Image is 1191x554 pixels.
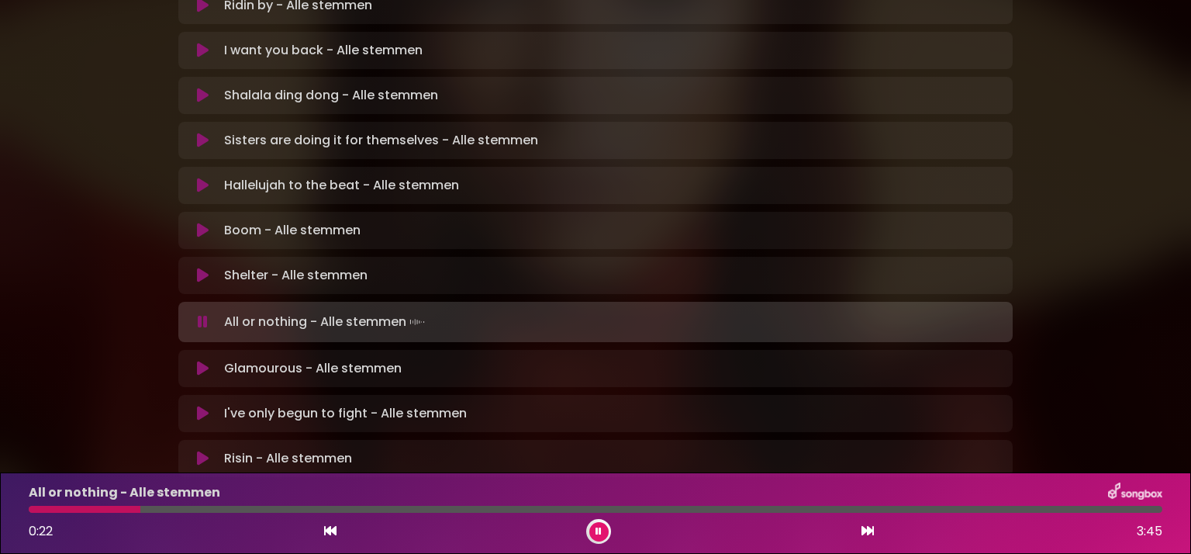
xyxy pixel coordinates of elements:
span: 3:45 [1137,522,1162,541]
p: Hallelujah to the beat - Alle stemmen [224,176,459,195]
p: Sisters are doing it for themselves - Alle stemmen [224,131,538,150]
p: Shelter - Alle stemmen [224,266,368,285]
p: I've only begun to fight - Alle stemmen [224,404,467,423]
p: All or nothing - Alle stemmen [224,311,428,333]
p: Risin - Alle stemmen [224,449,352,468]
p: Shalala ding dong - Alle stemmen [224,86,438,105]
p: All or nothing - Alle stemmen [29,483,220,502]
img: songbox-logo-white.png [1108,483,1162,503]
img: waveform4.gif [406,311,428,333]
p: Boom - Alle stemmen [224,221,361,240]
p: I want you back - Alle stemmen [224,41,423,60]
p: Glamourous - Alle stemmen [224,359,402,378]
span: 0:22 [29,522,53,540]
